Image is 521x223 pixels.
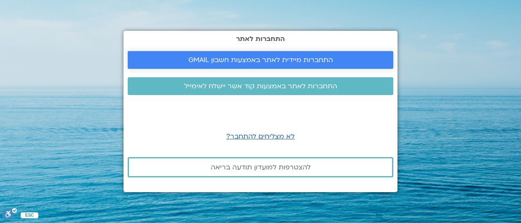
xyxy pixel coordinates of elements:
span: להצטרפות למועדון תודעה בריאה [211,163,311,171]
a: התחברות לאתר באמצעות קוד אשר יישלח לאימייל [128,77,393,95]
span: התחברות מיידית לאתר באמצעות חשבון GMAIL [188,56,333,64]
span: התחברות לאתר באמצעות קוד אשר יישלח לאימייל [184,82,337,90]
a: להצטרפות למועדון תודעה בריאה [128,157,393,177]
h2: התחברות לאתר [128,35,393,43]
a: התחברות מיידית לאתר באמצעות חשבון GMAIL [128,51,393,69]
a: לא מצליחים להתחבר? [226,132,295,141]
